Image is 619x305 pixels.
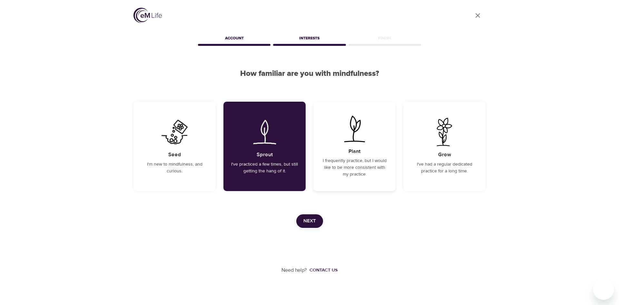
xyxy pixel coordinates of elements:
[321,158,388,178] p: I frequently practice, but I would like to be more consistent with my practice.
[248,118,281,146] img: I've practiced a few times, but still getting the hang of it.
[281,267,307,274] p: Need help?
[307,267,338,273] a: Contact us
[438,151,451,158] h5: Grow
[158,118,191,146] img: I'm new to mindfulness, and curious.
[309,267,338,273] div: Contact us
[593,279,614,300] iframe: Button to launch messaging window
[470,8,486,23] a: close
[411,161,478,175] p: I've had a regular dedicated practice for a long time.
[133,8,162,23] img: logo
[296,214,323,228] button: Next
[303,217,316,225] span: Next
[428,118,461,146] img: I've had a regular dedicated practice for a long time.
[231,161,298,175] p: I've practiced a few times, but still getting the hang of it.
[257,151,273,158] h5: Sprout
[338,115,371,143] img: I frequently practice, but I would like to be more consistent with my practice.
[168,151,181,158] h5: Seed
[133,102,216,191] div: I'm new to mindfulness, and curious.SeedI'm new to mindfulness, and curious.
[133,69,486,78] h2: How familiar are you with mindfulness?
[349,148,360,155] h5: Plant
[223,102,306,191] div: I've practiced a few times, but still getting the hang of it.SproutI've practiced a few times, bu...
[141,161,208,175] p: I'm new to mindfulness, and curious.
[313,102,396,191] div: I frequently practice, but I would like to be more consistent with my practice.PlantI frequently ...
[403,102,486,191] div: I've had a regular dedicated practice for a long time.GrowI've had a regular dedicated practice f...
